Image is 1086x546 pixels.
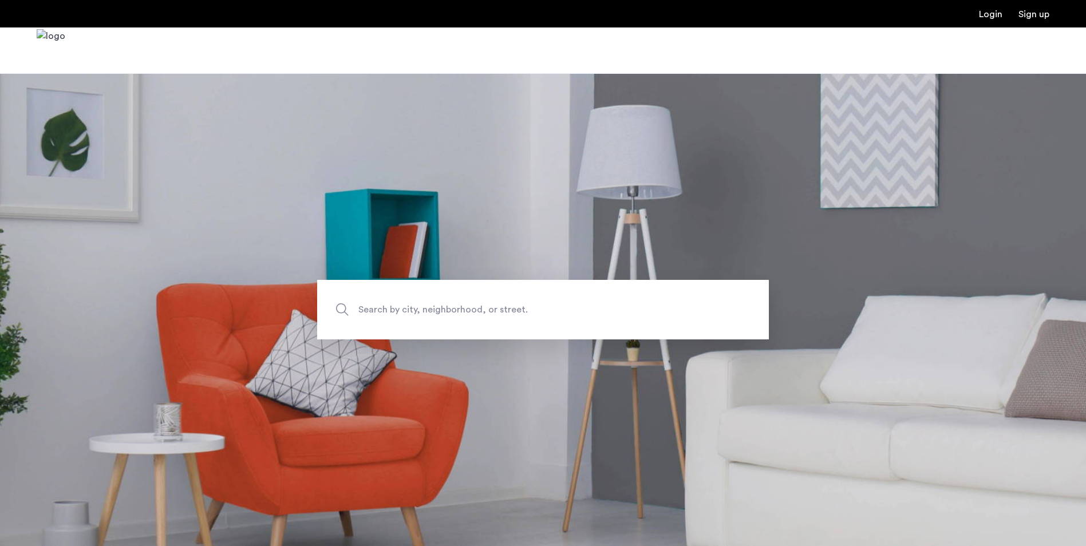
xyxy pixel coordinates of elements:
[317,280,769,339] input: Apartment Search
[979,10,1002,19] a: Login
[37,29,65,72] a: Cazamio Logo
[1018,10,1049,19] a: Registration
[358,302,674,318] span: Search by city, neighborhood, or street.
[37,29,65,72] img: logo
